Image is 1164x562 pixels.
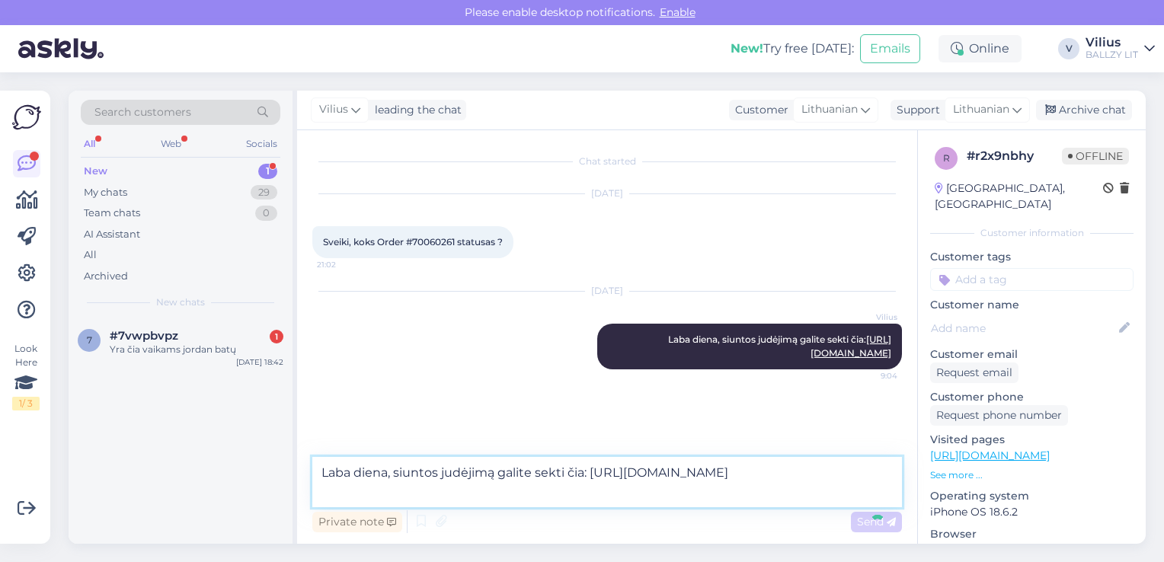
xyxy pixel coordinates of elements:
div: Customer [729,102,788,118]
a: ViliusBALLZY LIT [1086,37,1155,61]
div: Web [158,134,184,154]
div: My chats [84,185,127,200]
div: leading the chat [369,102,462,118]
div: Try free [DATE]: [731,40,854,58]
div: Chat started [312,155,902,168]
div: Vilius [1086,37,1138,49]
div: Socials [243,134,280,154]
div: 0 [255,206,277,221]
div: 1 [270,330,283,343]
a: [URL][DOMAIN_NAME] [930,449,1050,462]
div: [DATE] 18:42 [236,356,283,368]
div: Team chats [84,206,140,221]
div: 1 / 3 [12,397,40,410]
button: Emails [860,34,920,63]
p: Safari 18.6 [930,542,1134,558]
div: # r2x9nbhy [967,147,1062,165]
div: V [1058,38,1079,59]
p: Customer phone [930,389,1134,405]
span: Offline [1062,148,1129,164]
p: Customer email [930,346,1134,362]
input: Add a tag [930,268,1134,291]
img: Askly Logo [12,103,41,132]
span: Vilius [840,311,897,323]
p: Customer tags [930,249,1134,265]
p: Visited pages [930,432,1134,448]
div: Yra čia vaikams jordan batų [110,343,283,356]
div: Look Here [12,342,40,410]
div: AI Assistant [84,227,140,242]
span: Sveiki, koks Order #70060261 statusas ? [323,236,503,247]
div: Archive chat [1036,100,1132,120]
span: Lithuanian [953,101,1009,118]
div: Request phone number [930,405,1068,426]
p: See more ... [930,468,1134,482]
p: Browser [930,526,1134,542]
div: Online [939,35,1022,62]
div: All [81,134,98,154]
p: Operating system [930,488,1134,504]
span: Enable [655,5,700,19]
p: iPhone OS 18.6.2 [930,504,1134,520]
span: Search customers [94,104,191,120]
div: Customer information [930,226,1134,240]
div: 1 [258,164,277,179]
div: New [84,164,107,179]
div: [DATE] [312,187,902,200]
span: r [943,152,950,164]
div: [GEOGRAPHIC_DATA], [GEOGRAPHIC_DATA] [935,180,1103,212]
span: 9:04 [840,370,897,382]
span: 21:02 [317,259,374,270]
b: New! [731,41,763,56]
input: Add name [931,320,1116,337]
div: BALLZY LIT [1086,49,1138,61]
div: Support [891,102,940,118]
div: All [84,247,97,263]
span: #7vwpbvpz [110,329,178,343]
span: Vilius [319,101,348,118]
span: 7 [87,334,92,346]
p: Customer name [930,297,1134,313]
span: New chats [156,295,205,309]
div: 29 [251,185,277,200]
span: Laba diena, siuntos judėjimą galite sekti čia: [668,334,891,359]
span: Lithuanian [801,101,858,118]
div: Archived [84,269,128,284]
div: Request email [930,362,1019,383]
div: [DATE] [312,284,902,298]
